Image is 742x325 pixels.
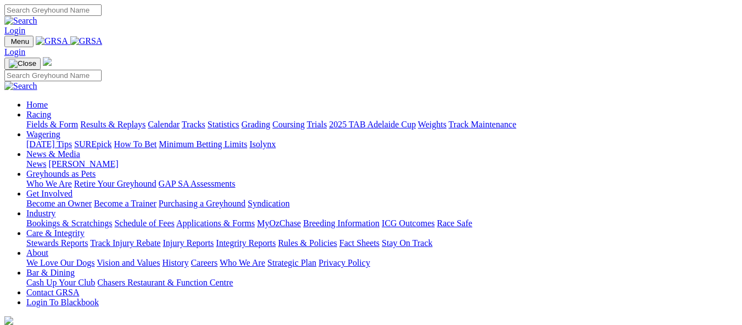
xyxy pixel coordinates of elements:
[4,4,102,16] input: Search
[272,120,305,129] a: Coursing
[80,120,146,129] a: Results & Replays
[36,36,68,46] img: GRSA
[148,120,180,129] a: Calendar
[303,218,380,228] a: Breeding Information
[339,238,380,248] a: Fact Sheets
[26,258,94,267] a: We Love Our Dogs
[4,16,37,26] img: Search
[4,70,102,81] input: Search
[418,120,447,129] a: Weights
[26,110,51,119] a: Racing
[26,120,78,129] a: Fields & Form
[74,179,157,188] a: Retire Your Greyhound
[216,238,276,248] a: Integrity Reports
[176,218,255,228] a: Applications & Forms
[26,100,48,109] a: Home
[26,199,92,208] a: Become an Owner
[4,47,25,57] a: Login
[249,139,276,149] a: Isolynx
[163,238,214,248] a: Injury Reports
[4,58,41,70] button: Toggle navigation
[114,218,174,228] a: Schedule of Fees
[329,120,416,129] a: 2025 TAB Adelaide Cup
[257,218,301,228] a: MyOzChase
[94,199,157,208] a: Become a Trainer
[26,209,55,218] a: Industry
[48,159,118,169] a: [PERSON_NAME]
[4,26,25,35] a: Login
[43,57,52,66] img: logo-grsa-white.png
[26,159,46,169] a: News
[26,120,738,130] div: Racing
[449,120,516,129] a: Track Maintenance
[4,316,13,325] img: logo-grsa-white.png
[26,278,738,288] div: Bar & Dining
[182,120,205,129] a: Tracks
[26,169,96,178] a: Greyhounds as Pets
[26,130,60,139] a: Wagering
[278,238,337,248] a: Rules & Policies
[306,120,327,129] a: Trials
[4,81,37,91] img: Search
[26,238,738,248] div: Care & Integrity
[26,139,72,149] a: [DATE] Tips
[26,149,80,159] a: News & Media
[74,139,111,149] a: SUREpick
[26,228,85,238] a: Care & Integrity
[26,218,738,228] div: Industry
[26,298,99,307] a: Login To Blackbook
[90,238,160,248] a: Track Injury Rebate
[26,278,95,287] a: Cash Up Your Club
[26,218,112,228] a: Bookings & Scratchings
[319,258,370,267] a: Privacy Policy
[11,37,29,46] span: Menu
[208,120,239,129] a: Statistics
[4,36,34,47] button: Toggle navigation
[26,238,88,248] a: Stewards Reports
[159,199,246,208] a: Purchasing a Greyhound
[26,199,738,209] div: Get Involved
[26,248,48,257] a: About
[382,218,434,228] a: ICG Outcomes
[26,179,738,189] div: Greyhounds as Pets
[9,59,36,68] img: Close
[26,258,738,268] div: About
[248,199,289,208] a: Syndication
[26,159,738,169] div: News & Media
[191,258,217,267] a: Careers
[242,120,270,129] a: Grading
[267,258,316,267] a: Strategic Plan
[114,139,157,149] a: How To Bet
[26,139,738,149] div: Wagering
[26,179,72,188] a: Who We Are
[26,268,75,277] a: Bar & Dining
[26,288,79,297] a: Contact GRSA
[220,258,265,267] a: Who We Are
[382,238,432,248] a: Stay On Track
[97,258,160,267] a: Vision and Values
[437,218,472,228] a: Race Safe
[26,189,72,198] a: Get Involved
[159,179,236,188] a: GAP SA Assessments
[159,139,247,149] a: Minimum Betting Limits
[97,278,233,287] a: Chasers Restaurant & Function Centre
[70,36,103,46] img: GRSA
[162,258,188,267] a: History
